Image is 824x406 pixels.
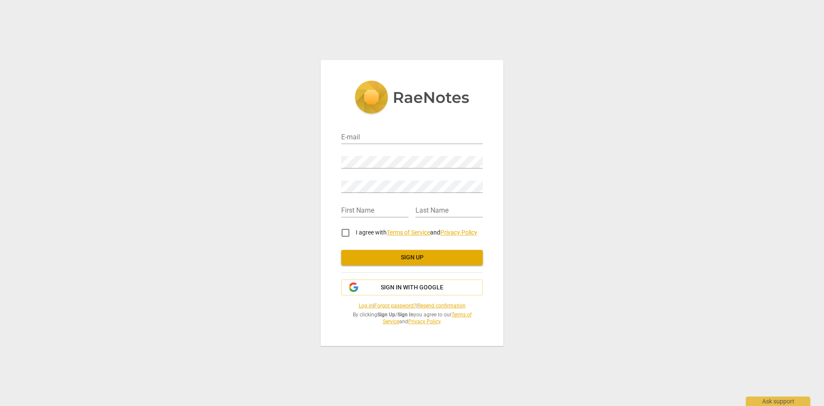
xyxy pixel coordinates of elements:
[383,312,472,325] a: Terms of Service
[341,302,483,310] span: | |
[397,312,414,318] b: Sign In
[374,303,416,309] a: Forgot password?
[440,229,477,236] a: Privacy Policy
[377,312,395,318] b: Sign Up
[354,81,470,116] img: 5ac2273c67554f335776073100b6d88f.svg
[408,319,440,325] a: Privacy Policy
[348,253,476,262] span: Sign up
[418,303,466,309] a: Resend confirmation
[341,311,483,325] span: By clicking / you agree to our and .
[387,229,430,236] a: Terms of Service
[381,283,443,292] span: Sign in with Google
[356,229,477,236] span: I agree with and
[746,397,810,406] div: Ask support
[341,280,483,296] button: Sign in with Google
[359,303,373,309] a: Log in
[341,250,483,265] button: Sign up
